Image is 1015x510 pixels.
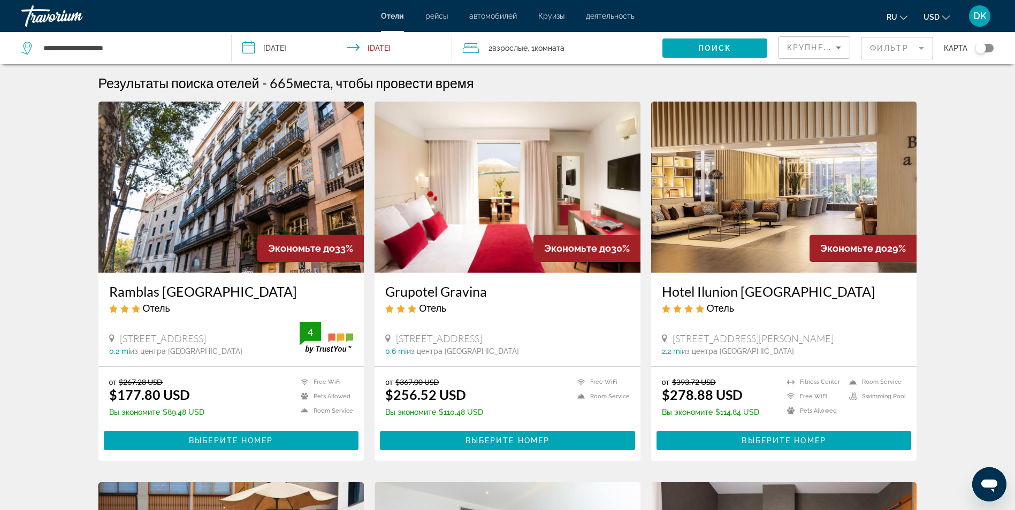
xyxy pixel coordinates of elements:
span: 2.2 mi [662,347,682,356]
li: Free WiFi [572,377,630,387]
span: Экономьте до [544,243,611,254]
div: 33% [257,235,364,262]
a: Ramblas [GEOGRAPHIC_DATA] [109,283,354,299]
span: от [385,377,393,387]
span: [STREET_ADDRESS][PERSON_NAME] [673,333,834,344]
span: места, чтобы провести время [294,75,474,91]
div: 30% [533,235,640,262]
mat-select: Sort by [787,41,841,54]
span: DK [973,11,987,21]
del: $393.72 USD [672,377,716,387]
p: $110.48 USD [385,408,483,416]
ins: $177.80 USD [109,387,190,403]
button: User Menu [966,5,994,27]
h2: 665 [270,75,474,91]
img: Hotel image [651,102,917,273]
ins: $278.88 USD [662,387,743,403]
a: Hotel image [375,102,640,273]
del: $367.00 USD [395,377,439,387]
span: , 1 [528,41,564,56]
li: Free WiFi [295,377,353,387]
li: Room Service [295,406,353,415]
a: Выберите номер [657,434,912,445]
span: карта [944,41,967,56]
li: Swimming Pool [844,392,906,401]
span: 0.6 mi [385,347,407,356]
button: Change language [887,9,907,25]
div: 3 star Hotel [109,302,354,314]
span: из центра [GEOGRAPHIC_DATA] [682,347,794,356]
span: USD [924,13,940,21]
button: Выберите номер [657,431,912,450]
span: от [109,377,117,387]
a: Выберите номер [380,434,635,445]
span: Взрослые [492,44,528,52]
span: ru [887,13,897,21]
span: Выберите номер [742,436,826,445]
a: автомобилей [469,12,517,20]
a: Grupotel Gravina [385,283,630,299]
span: - [262,75,267,91]
span: Отель [419,302,446,314]
div: 4 star Hotel [662,302,906,314]
img: trustyou-badge.svg [300,322,353,353]
li: Room Service [572,392,630,401]
button: Поиск [662,38,767,58]
div: 3 star Hotel [385,302,630,314]
h1: Результаты поиска отелей [98,75,260,91]
span: Вы экономите [109,408,160,416]
button: Filter [861,36,933,60]
span: Вы экономите [662,408,713,416]
button: Выберите номер [380,431,635,450]
span: Вы экономите [385,408,436,416]
span: Выберите номер [465,436,550,445]
a: Travorium [21,2,128,30]
a: рейсы [425,12,448,20]
span: Крупнейшие сбережения [787,43,917,52]
div: 29% [810,235,917,262]
ins: $256.52 USD [385,387,466,403]
span: Поиск [698,44,732,52]
a: Выберите номер [104,434,359,445]
button: Check-in date: Dec 7, 2025 Check-out date: Dec 9, 2025 [232,32,453,64]
img: Hotel image [98,102,364,273]
span: из центра [GEOGRAPHIC_DATA] [407,347,519,356]
span: [STREET_ADDRESS] [120,333,206,344]
p: $114.84 USD [662,408,759,416]
span: Комната [535,44,564,52]
p: $89.48 USD [109,408,204,416]
span: 0.2 mi [109,347,130,356]
button: Change currency [924,9,950,25]
button: Выберите номер [104,431,359,450]
li: Fitness Center [782,377,844,387]
a: Отели [381,12,404,20]
li: Free WiFi [782,392,844,401]
span: [STREET_ADDRESS] [396,333,482,344]
iframe: Кнопка запуска окна обмена сообщениями [972,467,1006,501]
a: Круизы [538,12,564,20]
span: Экономьте до [268,243,335,254]
span: Отель [143,302,170,314]
span: Экономьте до [820,243,887,254]
span: 2 [489,41,528,56]
li: Pets Allowed [295,392,353,401]
del: $267.28 USD [119,377,163,387]
li: Pets Allowed [782,406,844,415]
span: из центра [GEOGRAPHIC_DATA] [130,347,242,356]
button: Travelers: 2 adults, 0 children [452,32,662,64]
button: Toggle map [967,43,994,53]
span: от [662,377,669,387]
a: Hotel Ilunion [GEOGRAPHIC_DATA] [662,283,906,299]
span: Отель [707,302,734,314]
a: деятельность [586,12,635,20]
